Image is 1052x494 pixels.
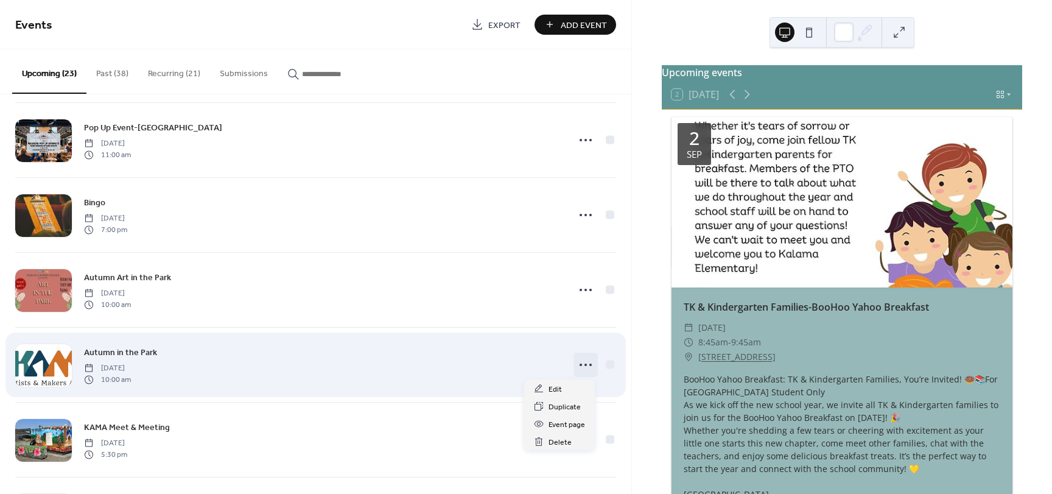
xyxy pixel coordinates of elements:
a: KAMA Meet & Meeting [84,420,170,434]
span: Export [488,19,521,32]
div: Upcoming events [662,65,1022,80]
span: KAMA Meet & Meeting [84,422,170,434]
span: 11:00 am [84,149,131,160]
span: 10:00 am [84,374,131,385]
a: Autumn in the Park [84,345,157,359]
span: Events [15,13,52,37]
button: Past (38) [86,49,138,93]
span: 9:45am [731,335,761,350]
span: Autumn in the Park [84,347,157,359]
span: [DATE] [84,213,127,224]
span: Pop Up Event-[GEOGRAPHIC_DATA] [84,122,222,135]
div: Sep [687,150,702,159]
span: 8:45am [698,335,728,350]
div: ​ [684,320,693,335]
span: 5:30 pm [84,449,127,460]
span: Duplicate [549,401,581,414]
button: Upcoming (23) [12,49,86,94]
span: Bingo [84,197,105,210]
span: Delete [549,436,572,449]
span: [DATE] [84,288,131,299]
div: TK & Kindergarten Families-BooHoo Yahoo Breakfast [672,300,1012,314]
span: Add Event [561,19,607,32]
a: [STREET_ADDRESS] [698,350,776,364]
span: [DATE] [84,438,127,449]
span: Event page [549,418,585,431]
button: Submissions [210,49,278,93]
span: [DATE] [84,138,131,149]
a: Autumn Art in the Park [84,270,171,284]
button: Recurring (21) [138,49,210,93]
span: 10:00 am [84,299,131,310]
span: Edit [549,383,562,396]
span: 7:00 pm [84,224,127,235]
button: Add Event [535,15,616,35]
a: Pop Up Event-[GEOGRAPHIC_DATA] [84,121,222,135]
span: Autumn Art in the Park [84,272,171,284]
span: [DATE] [84,363,131,374]
span: - [728,335,731,350]
div: ​ [684,335,693,350]
span: [DATE] [698,320,726,335]
div: ​ [684,350,693,364]
a: Export [462,15,530,35]
a: Bingo [84,196,105,210]
div: 2 [689,129,700,147]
